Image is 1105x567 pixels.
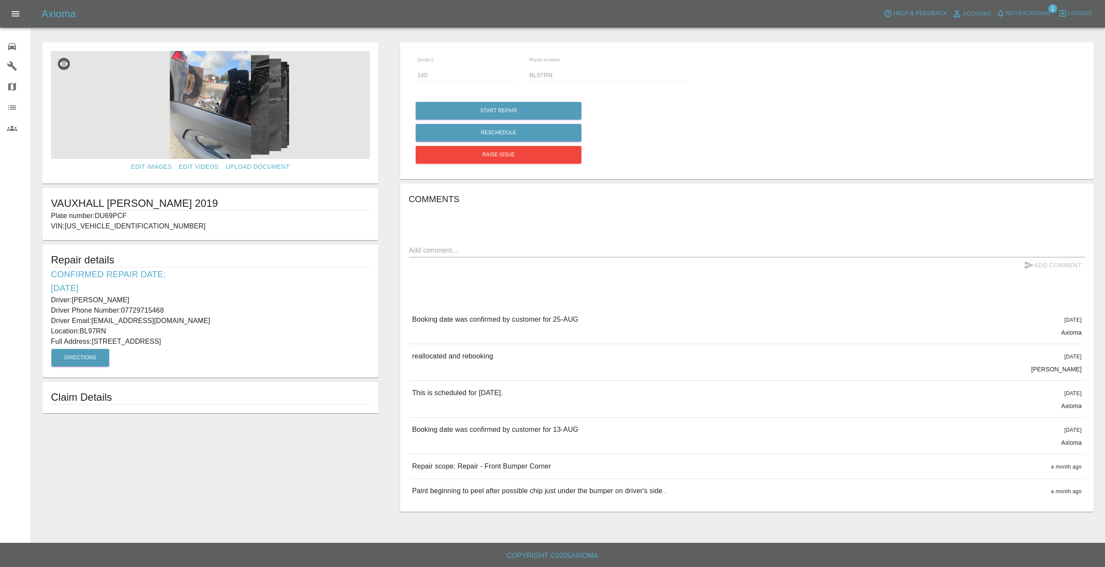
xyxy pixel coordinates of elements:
[1056,7,1095,20] button: Logout
[51,390,370,404] h1: Claim Details
[1064,354,1082,360] span: [DATE]
[51,253,370,267] h5: Repair details
[950,7,994,21] a: Account
[51,211,370,221] p: Plate number: DU69PCF
[409,192,1085,206] h6: Comments
[7,550,1098,562] h6: Copyright © 2025 Axioma
[5,3,26,24] button: Open drawer
[893,9,947,19] span: Help & Feedback
[175,159,222,175] a: Edit Videos
[1061,438,1082,447] p: Axioma
[1061,402,1082,410] p: Axioma
[41,7,76,21] h5: Axioma
[416,102,581,120] button: Start Repair
[1031,365,1082,374] p: [PERSON_NAME]
[51,51,370,159] img: b23ba4f7-58f5-4efe-9b5a-774d8c9d4e7c
[51,196,370,210] h1: VAUXHALL [PERSON_NAME] 2019
[1064,390,1082,396] span: [DATE]
[128,159,175,175] a: Edit Images
[412,314,578,325] p: Booking date was confirmed by customer for 25-AUG
[412,461,551,472] p: Repair scope: Repair - Front Bumper Corner
[1061,328,1082,337] p: Axioma
[51,336,370,347] p: Full Address: [STREET_ADDRESS]
[51,295,370,305] p: Driver: [PERSON_NAME]
[51,316,370,326] p: Driver Email: [EMAIL_ADDRESS][DOMAIN_NAME]
[417,57,434,62] span: Quote £
[1006,9,1051,19] span: Notifications
[416,146,581,164] button: Raise issue
[412,486,666,496] p: Paint beginning to peel after possible chip just under the bumper on driver's side .
[529,57,560,62] span: Repair location
[51,349,109,367] button: Directions
[416,124,581,142] button: Reschedule
[51,221,370,231] p: VIN: [US_VEHICLE_IDENTIFICATION_NUMBER]
[1064,317,1082,323] span: [DATE]
[994,7,1053,20] button: Notifications
[412,424,578,435] p: Booking date was confirmed by customer for 13-AUG
[1051,488,1082,494] span: a month ago
[1064,427,1082,433] span: [DATE]
[963,9,992,19] span: Account
[51,326,370,336] p: Location: BL97RN
[1051,464,1082,470] span: a month ago
[1048,4,1057,13] span: 1
[412,388,503,398] p: This is scheduled for [DATE].
[412,351,493,361] p: reallocated and rebooking
[51,267,370,295] h6: Confirmed Repair Date: [DATE]
[222,159,293,175] a: Upload Document
[881,7,949,20] button: Help & Feedback
[1068,9,1092,19] span: Logout
[51,305,370,316] p: Driver Phone Number: 07729715468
